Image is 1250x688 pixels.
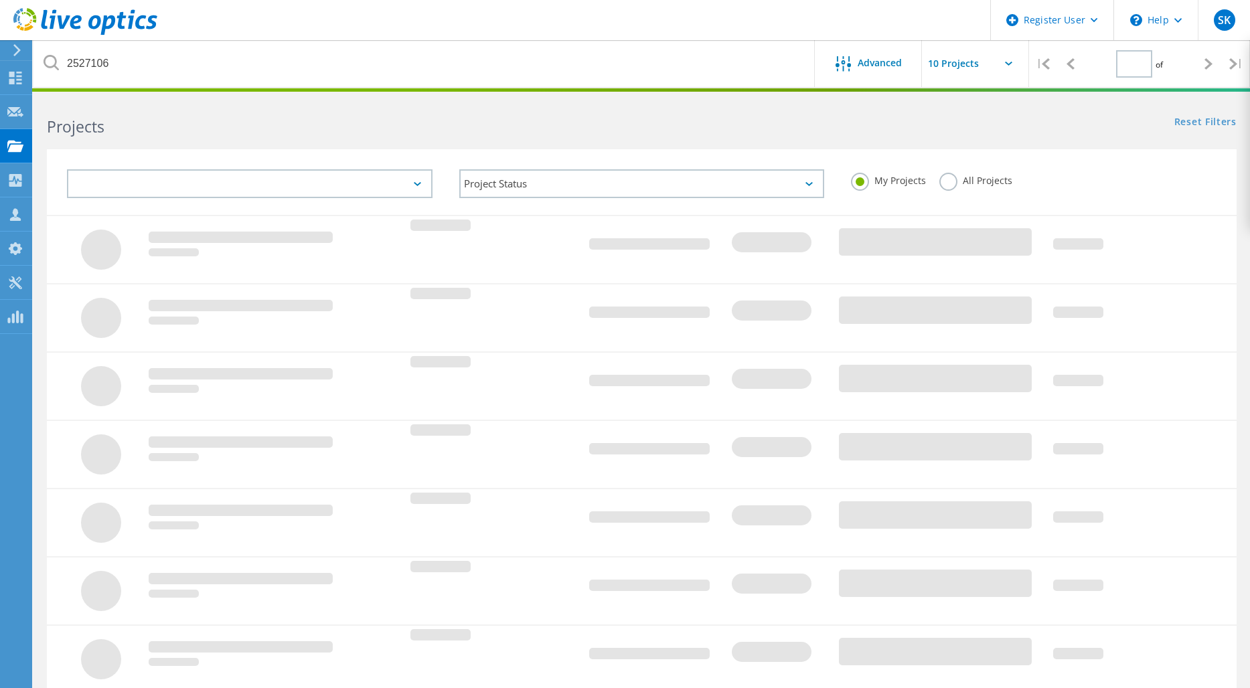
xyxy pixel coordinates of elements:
b: Projects [47,116,104,137]
div: | [1223,40,1250,88]
a: Reset Filters [1174,117,1237,128]
span: Advanced [858,58,902,68]
label: My Projects [851,173,926,185]
span: SK [1218,15,1231,25]
div: Project Status [459,169,825,198]
div: | [1029,40,1057,88]
label: All Projects [939,173,1012,185]
span: of [1156,59,1163,70]
input: Search projects by name, owner, ID, company, etc [33,40,815,87]
a: Live Optics Dashboard [13,28,157,37]
svg: \n [1130,14,1142,26]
